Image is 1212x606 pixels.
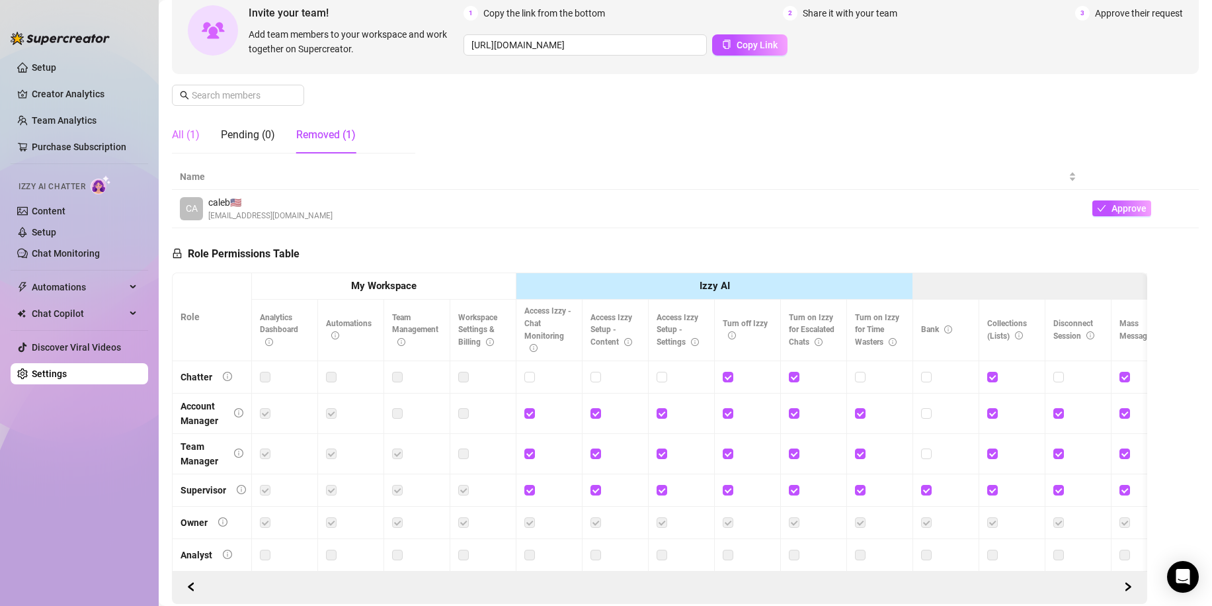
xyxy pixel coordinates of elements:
div: Team Manager [181,439,223,468]
th: Name [172,164,1084,190]
span: CA [186,201,198,216]
h5: Role Permissions Table [172,246,300,262]
span: lock [172,248,182,259]
span: Access Izzy - Chat Monitoring [524,306,571,353]
span: Turn on Izzy for Escalated Chats [789,313,834,347]
th: Role [173,273,252,361]
span: search [180,91,189,100]
button: Scroll Backward [1117,577,1139,598]
span: caleb 🇺🇸 [208,195,333,210]
button: Approve [1092,200,1151,216]
span: Approve [1111,203,1147,214]
span: Disconnect Session [1053,319,1094,341]
span: 1 [464,6,478,21]
span: Copy Link [737,40,778,50]
span: info-circle [530,344,538,352]
a: Setup [32,62,56,73]
span: info-circle [234,408,243,417]
a: Discover Viral Videos [32,342,121,353]
span: info-circle [486,338,494,346]
span: Invite your team! [249,5,464,21]
span: Turn on Izzy for Time Wasters [855,313,899,347]
span: Team Management [392,313,438,347]
span: info-circle [397,338,405,346]
span: info-circle [889,338,897,346]
span: Analytics Dashboard [260,313,298,347]
div: Open Intercom Messenger [1167,561,1199,593]
input: Search members [192,88,286,103]
span: Approve their request [1095,6,1183,21]
span: Add team members to your workspace and work together on Supercreator. [249,27,458,56]
span: Chat Copilot [32,303,126,324]
span: info-circle [1086,331,1094,339]
span: copy [722,40,731,49]
span: Workspace Settings & Billing [458,313,497,347]
span: [EMAIL_ADDRESS][DOMAIN_NAME] [208,210,333,222]
span: 2 [783,6,797,21]
span: Turn off Izzy [723,319,768,341]
span: Name [180,169,1066,184]
a: Chat Monitoring [32,248,100,259]
span: Automations [326,319,372,341]
span: info-circle [218,517,227,527]
span: info-circle [1015,331,1023,339]
span: Copy the link from the bottom [483,6,605,21]
span: info-circle [691,338,699,346]
span: Collections (Lists) [987,319,1027,341]
span: 3 [1075,6,1090,21]
a: Setup [32,227,56,238]
div: Removed (1) [296,127,356,143]
div: Chatter [181,370,212,384]
div: Owner [181,515,208,530]
span: check [1097,204,1106,213]
a: Team Analytics [32,115,97,126]
strong: Izzy AI [700,280,730,292]
div: Analyst [181,548,212,562]
span: right [1123,582,1133,591]
span: Access Izzy Setup - Content [590,313,632,347]
img: AI Chatter [91,175,111,195]
strong: My Workspace [351,280,417,292]
div: All (1) [172,127,200,143]
span: Mass Message [1119,319,1164,341]
a: Purchase Subscription [32,136,138,157]
div: Supervisor [181,483,226,498]
span: info-circle [234,449,243,458]
div: Pending (0) [221,127,275,143]
span: Automations [32,277,126,298]
span: Bank [921,325,952,334]
span: left [186,582,196,591]
span: info-circle [223,550,232,559]
span: info-circle [944,325,952,333]
span: Share it with your team [803,6,897,21]
span: info-circle [624,338,632,346]
button: Scroll Forward [181,577,202,598]
div: Account Manager [181,399,223,428]
img: Chat Copilot [17,309,26,318]
span: info-circle [331,331,339,339]
span: thunderbolt [17,282,28,292]
a: Content [32,206,65,216]
a: Settings [32,368,67,379]
span: info-circle [265,338,273,346]
span: info-circle [815,338,823,346]
button: Copy Link [712,34,788,56]
span: Izzy AI Chatter [19,181,85,193]
img: logo-BBDzfeDw.svg [11,32,110,45]
span: info-circle [223,372,232,381]
span: info-circle [728,331,736,339]
span: info-circle [237,485,246,494]
span: Access Izzy Setup - Settings [657,313,699,347]
a: Creator Analytics [32,83,138,105]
